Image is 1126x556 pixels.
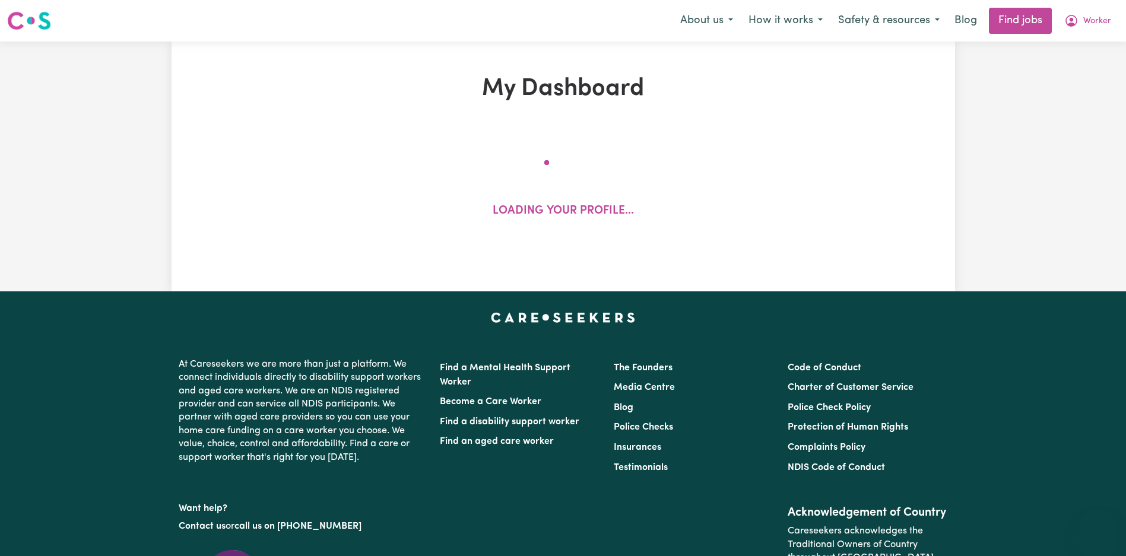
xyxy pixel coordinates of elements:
a: call us on [PHONE_NUMBER] [234,522,361,531]
a: Blog [947,8,984,34]
a: Find an aged care worker [440,437,554,446]
button: My Account [1057,8,1119,33]
button: About us [673,8,741,33]
a: Contact us [179,522,226,531]
a: Police Check Policy [788,403,871,412]
a: Find a Mental Health Support Worker [440,363,570,387]
p: Loading your profile... [493,203,634,220]
a: Complaints Policy [788,443,865,452]
a: Find a disability support worker [440,417,579,427]
a: The Founders [614,363,673,373]
a: Blog [614,403,633,412]
span: Worker [1083,15,1111,28]
iframe: Button to launch messaging window [1079,509,1117,547]
a: Careseekers logo [7,7,51,34]
a: Charter of Customer Service [788,383,914,392]
p: or [179,515,426,538]
a: Code of Conduct [788,363,861,373]
a: Become a Care Worker [440,397,541,406]
a: Media Centre [614,383,675,392]
a: Careseekers home page [491,313,635,322]
a: Police Checks [614,422,673,432]
a: Testimonials [614,463,668,472]
img: Careseekers logo [7,10,51,31]
p: Want help? [179,497,426,515]
p: At Careseekers we are more than just a platform. We connect individuals directly to disability su... [179,353,426,469]
a: Protection of Human Rights [788,422,908,432]
a: Find jobs [989,8,1052,34]
button: How it works [741,8,830,33]
h1: My Dashboard [309,75,817,103]
a: NDIS Code of Conduct [788,463,885,472]
a: Insurances [614,443,661,452]
button: Safety & resources [830,8,947,33]
h2: Acknowledgement of Country [788,506,947,520]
